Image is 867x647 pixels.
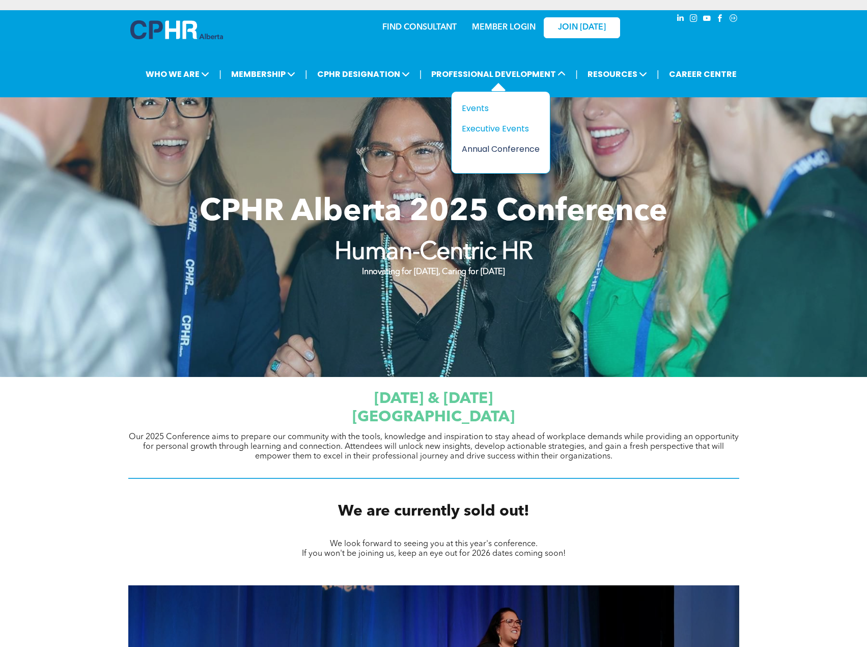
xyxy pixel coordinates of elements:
[657,64,659,85] li: |
[130,20,223,39] img: A blue and white logo for cp alberta
[314,65,413,84] span: CPHR DESIGNATION
[352,410,515,425] span: [GEOGRAPHIC_DATA]
[129,433,739,461] span: Our 2025 Conference aims to prepare our community with the tools, knowledge and inspiration to st...
[428,65,569,84] span: PROFESSIONAL DEVELOPMENT
[219,64,221,85] li: |
[228,65,298,84] span: MEMBERSHIP
[338,504,529,519] span: We are currently sold out!
[702,13,713,26] a: youtube
[374,391,493,407] span: [DATE] & [DATE]
[666,65,740,84] a: CAREER CENTRE
[462,122,532,135] div: Executive Events
[688,13,700,26] a: instagram
[419,64,422,85] li: |
[462,102,532,115] div: Events
[675,13,686,26] a: linkedin
[728,13,739,26] a: Social network
[558,23,606,33] span: JOIN [DATE]
[544,17,620,38] a: JOIN [DATE]
[584,65,650,84] span: RESOURCES
[462,143,532,155] div: Annual Conference
[305,64,307,85] li: |
[462,122,540,135] a: Executive Events
[462,102,540,115] a: Events
[200,197,667,228] span: CPHR Alberta 2025 Conference
[472,23,536,32] a: MEMBER LOGIN
[362,268,505,276] strong: Innovating for [DATE], Caring for [DATE]
[462,143,540,155] a: Annual Conference
[330,540,538,548] span: We look forward to seeing you at this year's conference.
[575,64,578,85] li: |
[334,240,533,265] strong: Human-Centric HR
[382,23,457,32] a: FIND CONSULTANT
[143,65,212,84] span: WHO WE ARE
[302,550,566,558] span: If you won't be joining us, keep an eye out for 2026 dates coming soon!
[715,13,726,26] a: facebook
